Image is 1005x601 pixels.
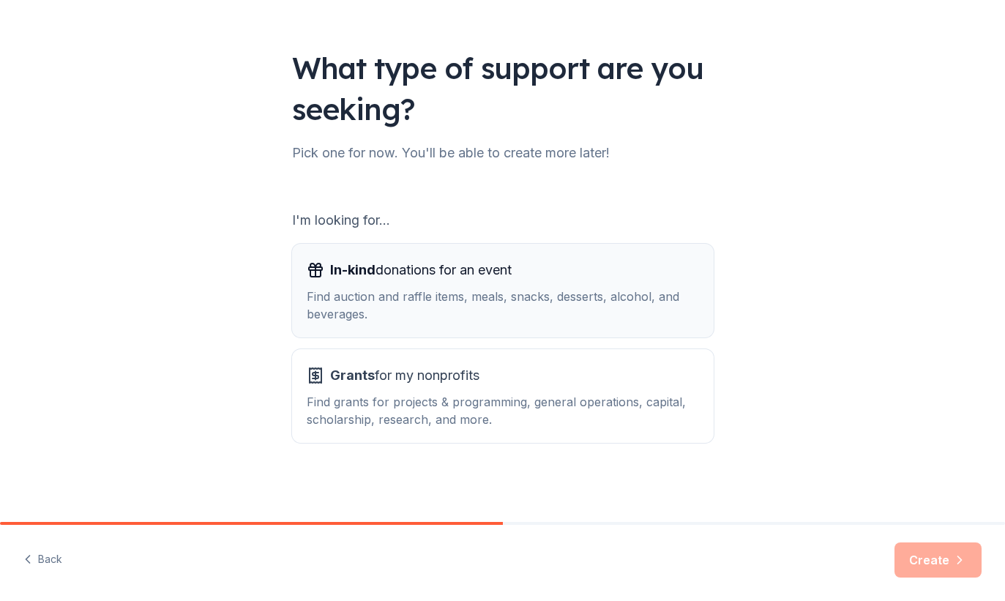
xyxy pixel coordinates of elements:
button: In-kinddonations for an eventFind auction and raffle items, meals, snacks, desserts, alcohol, and... [292,244,714,337]
div: I'm looking for... [292,209,714,232]
div: Find grants for projects & programming, general operations, capital, scholarship, research, and m... [307,393,699,428]
span: In-kind [330,262,376,277]
button: Back [23,545,62,575]
div: Pick one for now. You'll be able to create more later! [292,141,714,165]
span: donations for an event [330,258,512,282]
div: Find auction and raffle items, meals, snacks, desserts, alcohol, and beverages. [307,288,699,323]
span: for my nonprofits [330,364,479,387]
span: Grants [330,367,375,383]
button: Grantsfor my nonprofitsFind grants for projects & programming, general operations, capital, schol... [292,349,714,443]
div: What type of support are you seeking? [292,48,714,130]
